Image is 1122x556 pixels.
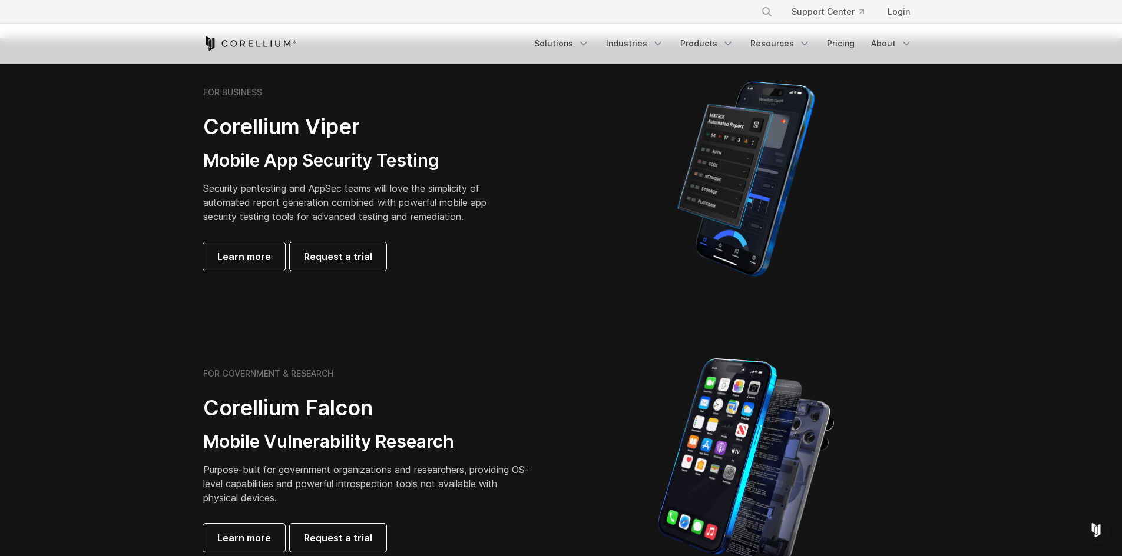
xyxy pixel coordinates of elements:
a: Solutions [527,33,597,54]
a: Products [673,33,741,54]
div: Navigation Menu [527,33,919,54]
h3: Mobile Vulnerability Research [203,431,533,453]
h2: Corellium Viper [203,114,505,140]
img: Corellium MATRIX automated report on iPhone showing app vulnerability test results across securit... [657,76,835,282]
h6: FOR BUSINESS [203,87,262,98]
a: Request a trial [290,242,386,271]
a: About [864,33,919,54]
p: Purpose-built for government organizations and researchers, providing OS-level capabilities and p... [203,462,533,505]
span: Request a trial [304,249,372,264]
a: Corellium Home [203,36,297,51]
a: Login [878,1,919,22]
span: Learn more [217,249,271,264]
div: Open Intercom Messenger [1082,516,1110,544]
h2: Corellium Falcon [203,395,533,421]
span: Learn more [217,531,271,545]
h6: FOR GOVERNMENT & RESEARCH [203,368,333,379]
a: Learn more [203,524,285,552]
a: Resources [743,33,817,54]
a: Request a trial [290,524,386,552]
a: Pricing [820,33,862,54]
button: Search [756,1,777,22]
div: Navigation Menu [747,1,919,22]
h3: Mobile App Security Testing [203,149,505,172]
p: Security pentesting and AppSec teams will love the simplicity of automated report generation comb... [203,181,505,224]
a: Support Center [782,1,873,22]
span: Request a trial [304,531,372,545]
a: Industries [599,33,671,54]
a: Learn more [203,242,285,271]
